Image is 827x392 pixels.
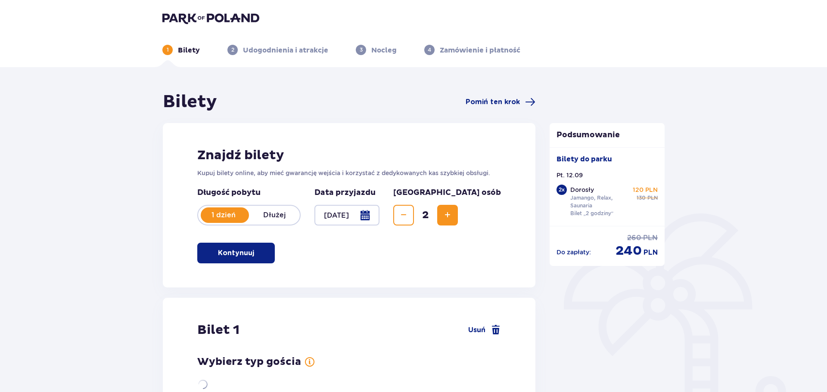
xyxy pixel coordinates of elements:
[428,46,431,54] p: 4
[393,188,501,198] p: [GEOGRAPHIC_DATA] osób
[218,248,254,258] p: Kontynuuj
[167,46,169,54] p: 1
[249,210,300,220] p: Dłużej
[197,188,301,198] p: Długość pobytu
[557,185,567,195] div: 2 x
[644,248,658,257] p: PLN
[570,185,594,194] p: Dorosły
[616,243,642,259] p: 240
[633,185,658,194] p: 120 PLN
[468,325,501,335] a: Usuń
[197,147,501,164] h2: Znajdź bilety
[231,46,234,54] p: 2
[643,233,658,243] p: PLN
[550,130,665,140] p: Podsumowanie
[197,355,301,368] p: Wybierz typ gościa
[557,248,591,256] p: Do zapłaty :
[637,194,646,202] p: 130
[163,91,217,113] h1: Bilety
[178,46,200,55] p: Bilety
[440,46,520,55] p: Zamówienie i płatność
[314,188,376,198] p: Data przyjazdu
[197,243,275,263] button: Kontynuuj
[360,46,363,54] p: 3
[437,205,458,225] button: Increase
[570,194,630,210] p: Jamango, Relax, Saunaria
[557,154,612,164] p: Bilety do parku
[196,378,210,391] img: loader
[557,171,583,179] p: Pt. 12.09
[371,46,397,55] p: Nocleg
[198,210,249,220] p: 1 dzień
[197,169,501,177] p: Kupuj bilety online, aby mieć gwarancję wejścia i korzystać z dedykowanych kas szybkiej obsługi.
[162,12,259,24] img: Park of Poland logo
[647,194,658,202] p: PLN
[416,209,435,222] span: 2
[197,322,239,338] p: Bilet 1
[393,205,414,225] button: Decrease
[468,325,485,335] span: Usuń
[466,97,520,107] span: Pomiń ten krok
[243,46,328,55] p: Udogodnienia i atrakcje
[627,233,641,243] p: 260
[466,97,535,107] a: Pomiń ten krok
[570,210,614,217] p: Bilet „2 godziny”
